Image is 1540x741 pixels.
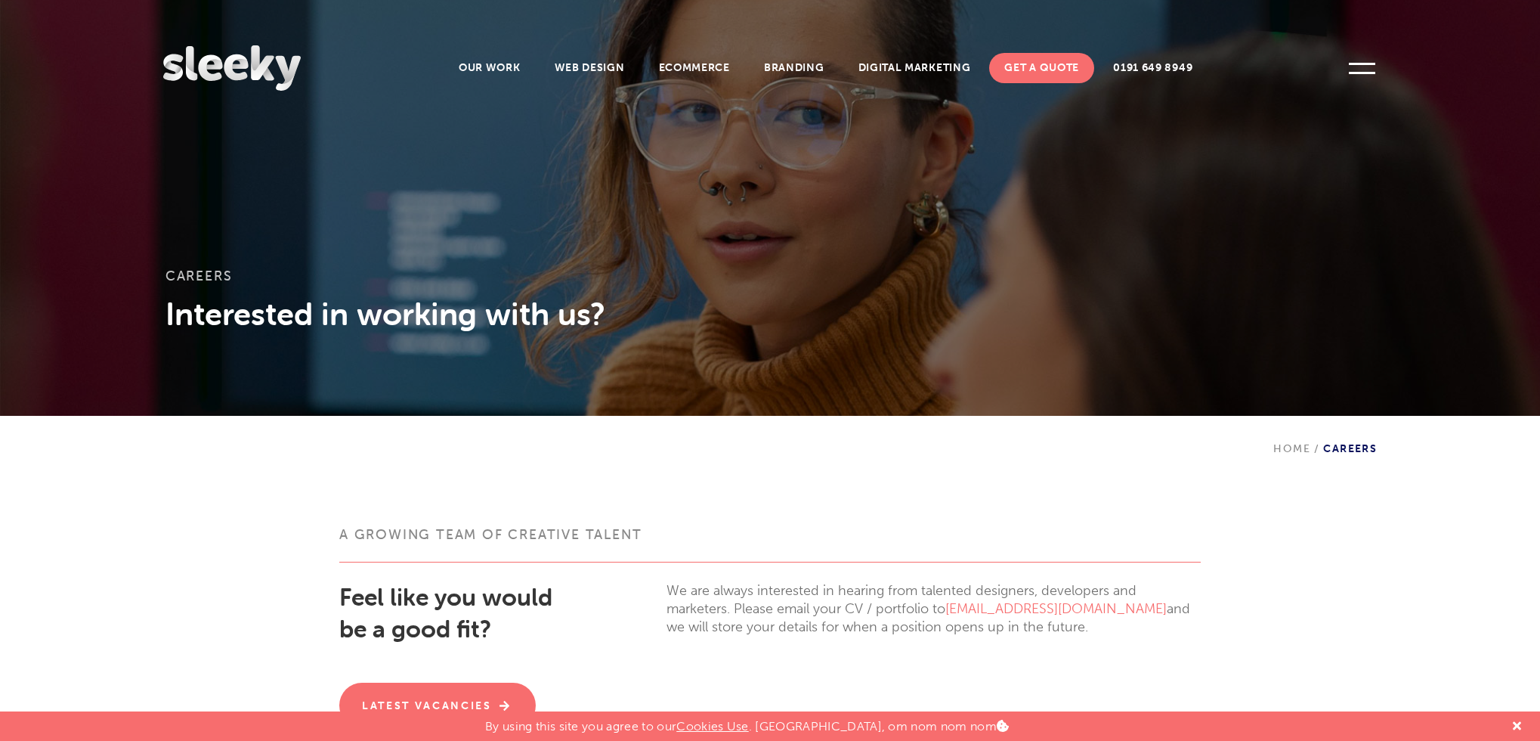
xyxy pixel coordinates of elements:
h3: Interested in working with us? [165,295,1375,333]
a: Branding [749,53,840,83]
a: Latest Vacancies [339,683,536,728]
a: [EMAIL_ADDRESS][DOMAIN_NAME] [945,600,1167,617]
a: Get A Quote [989,53,1094,83]
a: Digital Marketing [843,53,986,83]
h1: Careers [165,268,1375,295]
img: Sleeky Web Design Newcastle [163,45,301,91]
a: 0191 649 8949 [1098,53,1208,83]
p: We are always interested in hearing from talented designers, developers and marketers. Please ema... [666,581,1201,636]
div: Careers [1273,416,1377,455]
p: By using this site you agree to our . [GEOGRAPHIC_DATA], om nom nom nom [485,712,1009,733]
a: Home [1273,442,1310,455]
a: Ecommerce [644,53,745,83]
a: Our Work [444,53,536,83]
h3: A growing team of creative talent [339,526,1201,563]
span: / [1310,442,1323,455]
a: Cookies Use [676,719,749,733]
a: Web Design [540,53,640,83]
h2: Feel like you would be a good fit? [339,581,580,645]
